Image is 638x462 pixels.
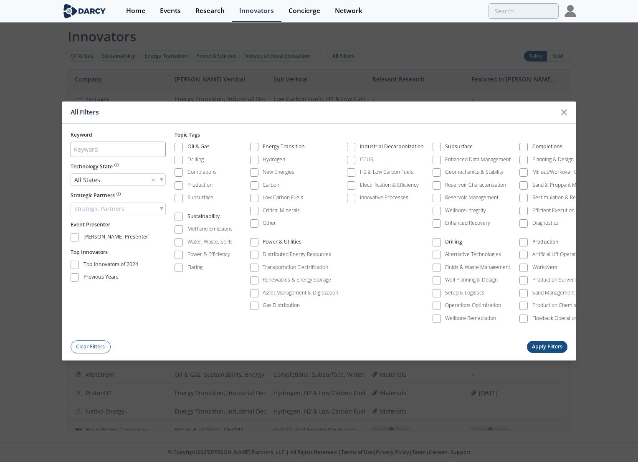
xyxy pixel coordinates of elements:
div: Power & Efficiency [187,251,230,258]
span: Strategic Partners [74,203,124,215]
div: Concierge [289,8,320,14]
div: H2 & Low Carbon Fuels [360,168,413,176]
button: Top Innovators [71,249,108,256]
div: Subsurface [187,194,213,201]
div: Completions [532,143,562,153]
div: Energy Transition [263,143,305,153]
div: Events [160,8,181,14]
div: Innovators [239,8,274,14]
div: Renewables & Energy Storage [263,276,331,284]
span: × [152,175,155,184]
div: Alternative Technologies [445,251,501,258]
div: Workovers [532,264,557,271]
div: Drilling [187,156,204,163]
div: Production Surveillance [532,276,587,284]
div: Production Chemistry [532,302,582,309]
div: Power & Utilities [263,238,301,248]
div: Network [335,8,362,14]
span: Topic Tags [175,131,200,138]
div: Transportation Electrification [263,264,328,271]
div: [PERSON_NAME] Presenter [84,233,148,243]
div: Setup & Logistics [445,289,484,297]
div: Critical Minerals [263,207,300,214]
div: Other [263,219,276,227]
div: Sand & Proppant Management [532,181,602,189]
div: Operations Optimization [445,302,501,309]
span: Keyword [71,131,92,138]
span: Strategic Partners [71,192,115,199]
div: Fluids & Waste Management [445,264,510,271]
div: Strategic Partners [71,203,166,215]
div: All Filters [71,104,556,120]
div: Well Planning & Design [445,276,498,284]
div: Innovative Processes [360,194,408,201]
button: Strategic Partners [71,192,121,199]
span: All States [74,174,100,185]
div: Methane Emissions [187,225,233,233]
div: CCUS [360,156,373,163]
div: Diagnostics [532,219,559,227]
button: Event Presenter [71,221,110,228]
div: Top Innovators of 2024 [84,261,138,271]
input: Keyword [71,142,166,157]
div: Asset Management & Digitization [263,289,338,297]
div: Electrification & Efficiency [360,181,419,189]
button: Apply Filters [527,341,568,353]
div: Oil & Gas [187,143,210,153]
div: Distributed Energy Resources [263,251,331,258]
div: Production [532,238,559,248]
div: Restimulation & Refracturing [532,194,598,201]
div: Millout/Workover Operations [532,168,599,176]
div: Gas Distribution [263,302,300,309]
div: Flowback Operations [532,315,580,322]
div: Water, Waste, Spills [187,238,233,246]
img: Profile [565,5,576,17]
div: Production [187,181,213,189]
span: Top Innovators [71,249,108,256]
div: All States × [71,173,166,186]
div: Enhanced Recovery [445,219,490,227]
div: Home [126,8,145,14]
div: Hydrogen [263,156,285,163]
div: Previous Years [84,273,119,283]
div: Geomechanics & Stability [445,168,504,176]
div: Enhanced Data Management [445,156,511,163]
span: Technology State [71,163,113,170]
div: Efficient Execution [532,207,575,214]
img: information.svg [114,163,119,168]
button: Technology State [71,163,119,170]
div: Planning & Design [532,156,574,163]
div: Reservoir Management [445,194,499,201]
div: Wellbore Remediation [445,315,496,322]
input: Advanced Search [489,3,559,19]
div: Low Carbon Fuels [263,194,303,201]
div: Flaring [187,264,203,271]
div: Carbon [263,181,279,189]
div: Sand Management [532,289,575,297]
div: Wellbore Integrity [445,207,486,214]
div: Reservoir Characterization [445,181,506,189]
div: Completions [187,168,217,176]
div: Drilling [445,238,462,248]
div: Sustainability [187,213,220,223]
div: Subsurface [445,143,473,153]
div: Artificial Lift Operation [532,251,583,258]
div: New Energies [263,168,294,176]
img: logo-wide.svg [62,4,107,18]
img: information.svg [116,192,121,196]
div: Industrial Decarbonization [360,143,424,153]
div: Research [195,8,225,14]
button: Clear Filters [71,340,111,353]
